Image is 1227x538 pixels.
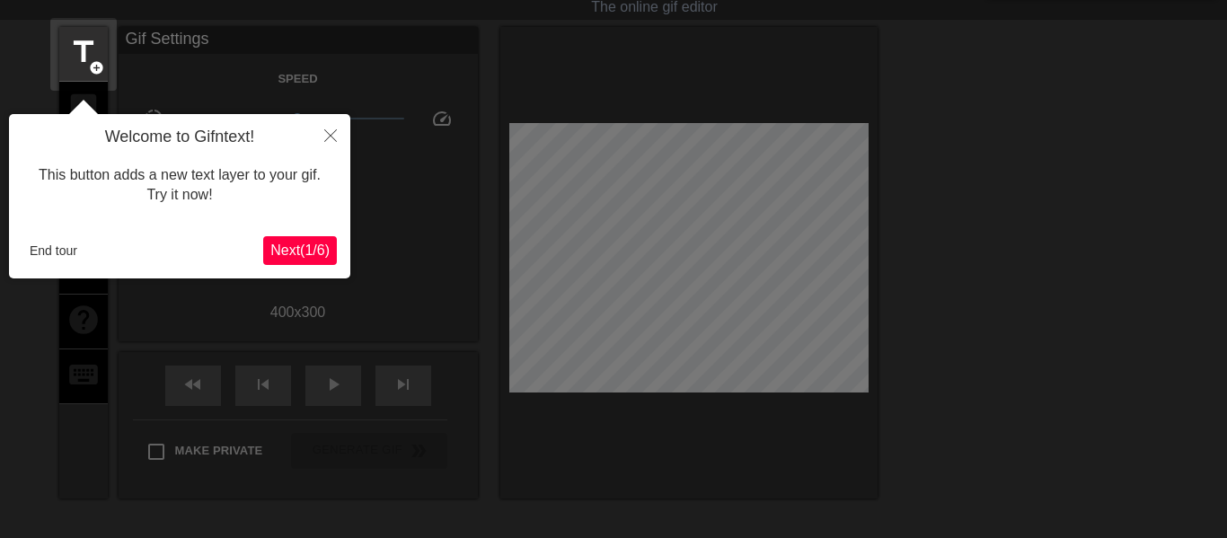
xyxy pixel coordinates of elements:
[22,147,337,224] div: This button adds a new text layer to your gif. Try it now!
[22,128,337,147] h4: Welcome to Gifntext!
[311,114,350,155] button: Close
[22,237,84,264] button: End tour
[263,236,337,265] button: Next
[270,243,330,258] span: Next ( 1 / 6 )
